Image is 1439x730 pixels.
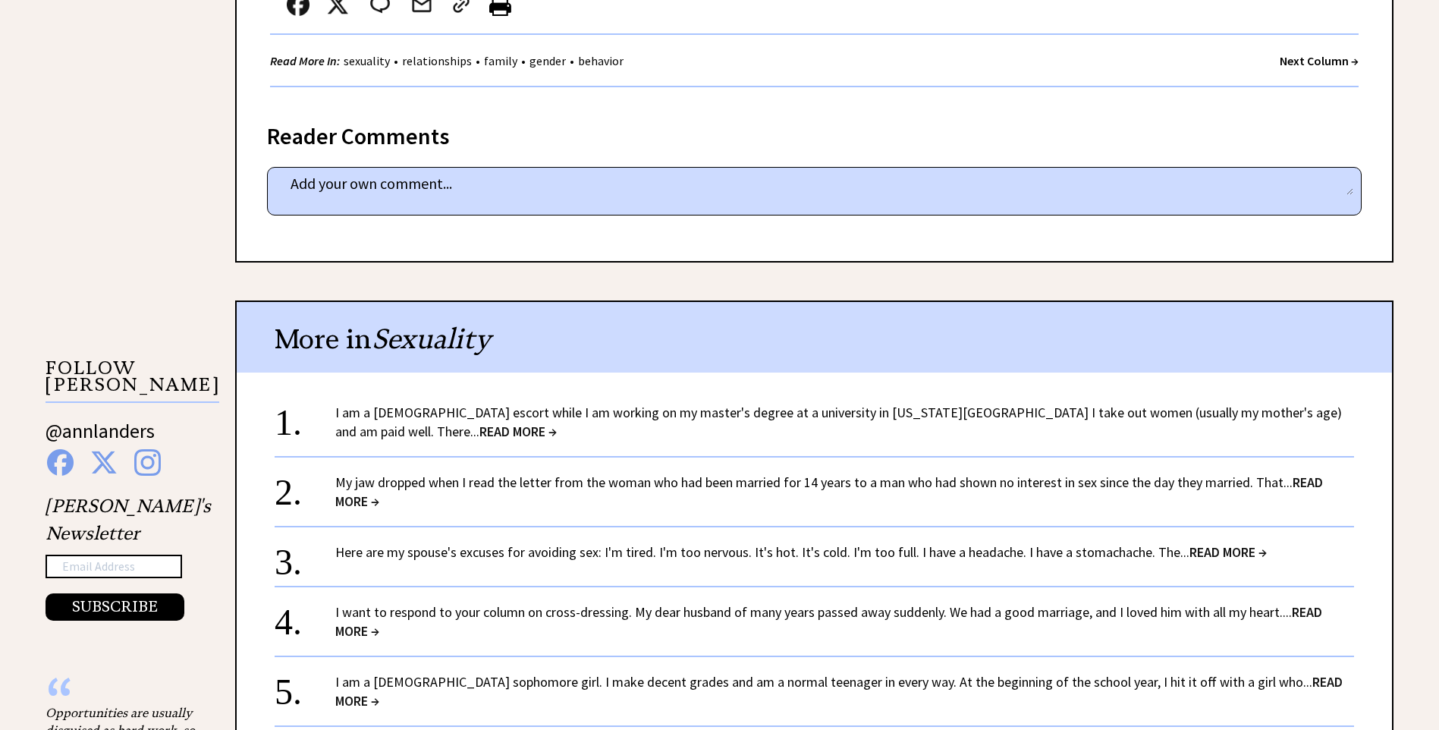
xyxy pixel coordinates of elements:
[372,322,491,356] span: Sexuality
[1189,543,1267,561] span: READ MORE →
[526,53,570,68] a: gender
[270,53,340,68] strong: Read More In:
[479,423,557,440] span: READ MORE →
[46,418,155,458] a: @annlanders
[90,449,118,476] img: x%20blue.png
[46,555,182,579] input: Email Address
[46,360,219,403] p: FOLLOW [PERSON_NAME]
[134,449,161,476] img: instagram%20blue.png
[335,474,1323,510] span: READ MORE →
[275,473,335,501] div: 2.
[1280,53,1359,68] a: Next Column →
[480,53,521,68] a: family
[340,53,394,68] a: sexuality
[335,603,1322,640] a: I want to respond to your column on cross-dressing. My dear husband of many years passed away sud...
[335,673,1343,710] span: READ MORE →
[270,52,627,71] div: • • • •
[237,302,1392,373] div: More in
[46,492,211,621] div: [PERSON_NAME]'s Newsletter
[275,603,335,631] div: 4.
[275,672,335,700] div: 5.
[46,593,184,621] button: SUBSCRIBE
[335,603,1322,640] span: READ MORE →
[275,543,335,571] div: 3.
[335,474,1323,510] a: My jaw dropped when I read the letter from the woman who had been married for 14 years to a man w...
[267,120,1362,144] div: Reader Comments
[46,689,197,704] div: “
[335,673,1343,710] a: I am a [DEMOGRAPHIC_DATA] sophomore girl. I make decent grades and am a normal teenager in every ...
[574,53,627,68] a: behavior
[335,543,1267,561] a: Here are my spouse's excuses for avoiding sex: I'm tired. I'm too nervous. It's hot. It's cold. I...
[275,403,335,431] div: 1.
[335,404,1342,440] a: I am a [DEMOGRAPHIC_DATA] escort while I am working on my master's degree at a university in [US_...
[47,449,74,476] img: facebook%20blue.png
[398,53,476,68] a: relationships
